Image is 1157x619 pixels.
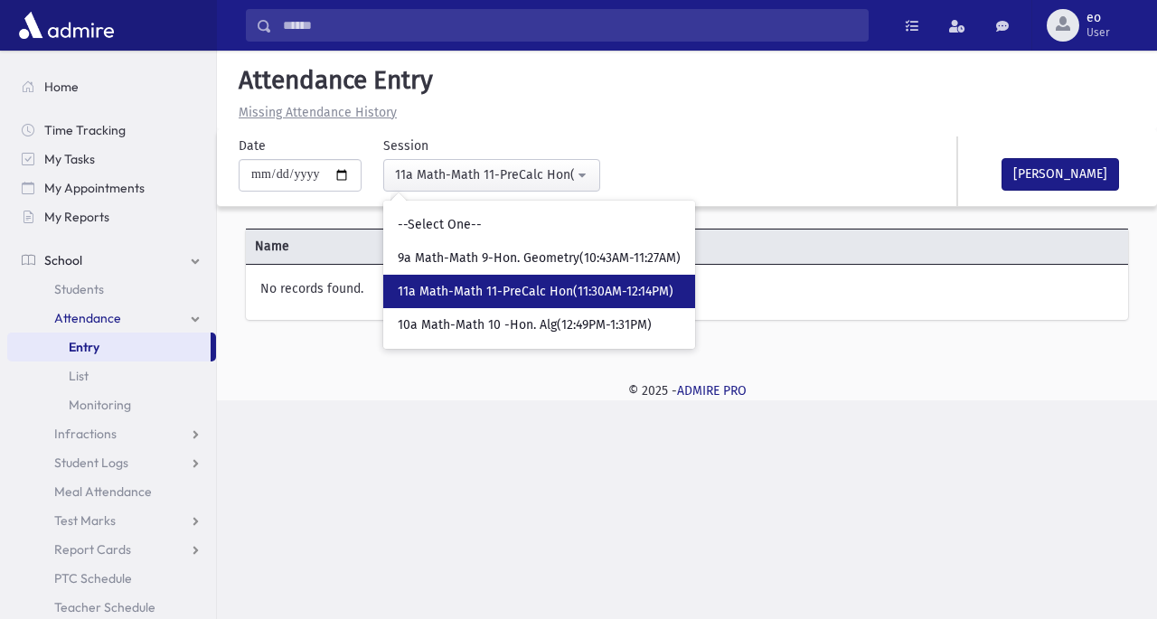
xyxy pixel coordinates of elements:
[239,105,397,120] u: Missing Attendance History
[1086,25,1110,40] span: User
[7,304,216,333] a: Attendance
[44,122,126,138] span: Time Tracking
[7,116,216,145] a: Time Tracking
[398,283,673,301] span: 11a Math-Math 11-PreCalc Hon(11:30AM-12:14PM)
[7,506,216,535] a: Test Marks
[7,361,216,390] a: List
[246,237,466,256] span: Name
[7,448,216,477] a: Student Logs
[7,564,216,593] a: PTC Schedule
[398,249,681,267] span: 9a Math-Math 9-Hon. Geometry(10:43AM-11:27AM)
[69,397,131,413] span: Monitoring
[7,202,216,231] a: My Reports
[7,419,216,448] a: Infractions
[54,483,152,500] span: Meal Attendance
[7,174,216,202] a: My Appointments
[398,216,482,234] span: --Select One--
[7,535,216,564] a: Report Cards
[54,281,104,297] span: Students
[1086,11,1110,25] span: eo
[239,136,266,155] label: Date
[395,165,574,184] div: 11a Math-Math 11-PreCalc Hon(11:30AM-12:14PM)
[44,252,82,268] span: School
[54,455,128,471] span: Student Logs
[383,136,428,155] label: Session
[69,368,89,384] span: List
[246,381,1128,400] div: © 2025 -
[54,310,121,326] span: Attendance
[398,316,652,334] span: 10a Math-Math 10 -Hon. Alg(12:49PM-1:31PM)
[272,9,868,42] input: Search
[231,65,1143,96] h5: Attendance Entry
[44,151,95,167] span: My Tasks
[7,145,216,174] a: My Tasks
[383,159,600,192] button: 11a Math-Math 11-PreCalc Hon(11:30AM-12:14PM)
[7,477,216,506] a: Meal Attendance
[1002,158,1119,191] button: [PERSON_NAME]
[260,279,363,298] label: No records found.
[54,541,131,558] span: Report Cards
[44,79,79,95] span: Home
[44,180,145,196] span: My Appointments
[231,105,397,120] a: Missing Attendance History
[44,209,109,225] span: My Reports
[7,390,216,419] a: Monitoring
[54,426,117,442] span: Infractions
[7,72,216,101] a: Home
[14,7,118,43] img: AdmirePro
[54,512,116,529] span: Test Marks
[54,599,155,615] span: Teacher Schedule
[7,333,211,361] a: Entry
[7,246,216,275] a: School
[677,383,747,399] a: ADMIRE PRO
[69,339,99,355] span: Entry
[7,275,216,304] a: Students
[54,570,132,586] span: PTC Schedule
